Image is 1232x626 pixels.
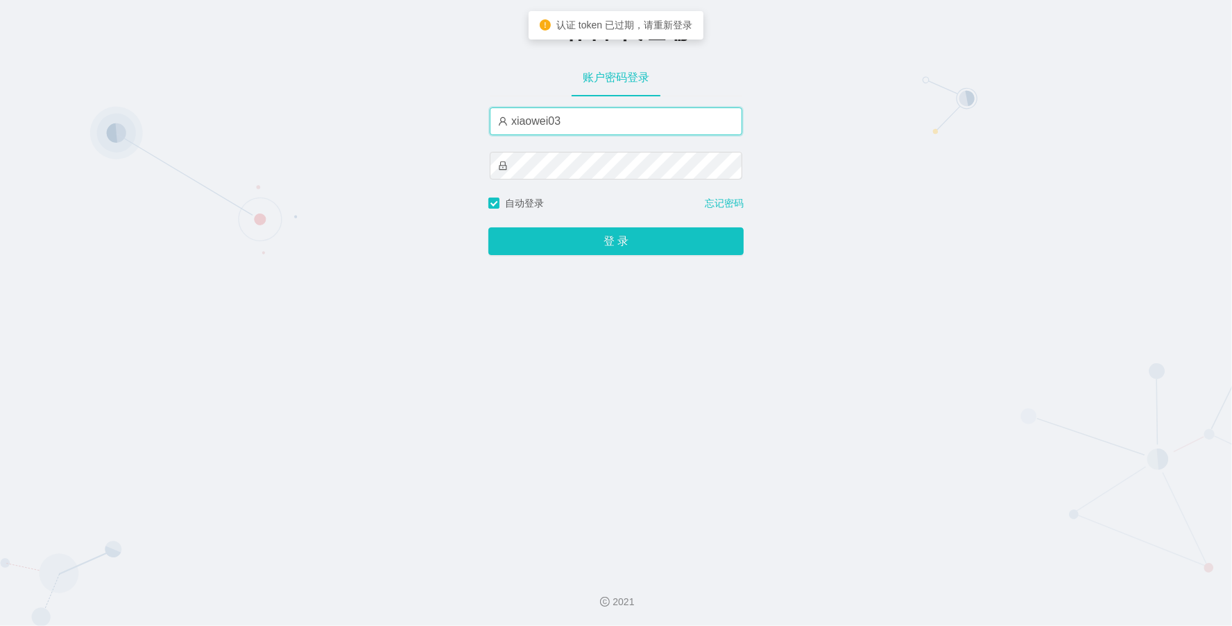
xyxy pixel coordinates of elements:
[498,116,508,126] i: 图标： 用户
[613,596,634,607] font: 2021
[498,161,508,171] i: 图标： 锁
[600,597,610,607] i: 图标： 版权所有
[572,58,660,97] div: 账户密码登录
[556,19,692,31] span: 认证 token 已过期，请重新登录
[499,198,549,209] span: 自动登录
[705,196,744,211] a: 忘记密码
[490,107,742,135] input: 请输入
[488,227,744,255] button: 登 录
[540,19,551,31] i: 图标：感叹号圆圈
